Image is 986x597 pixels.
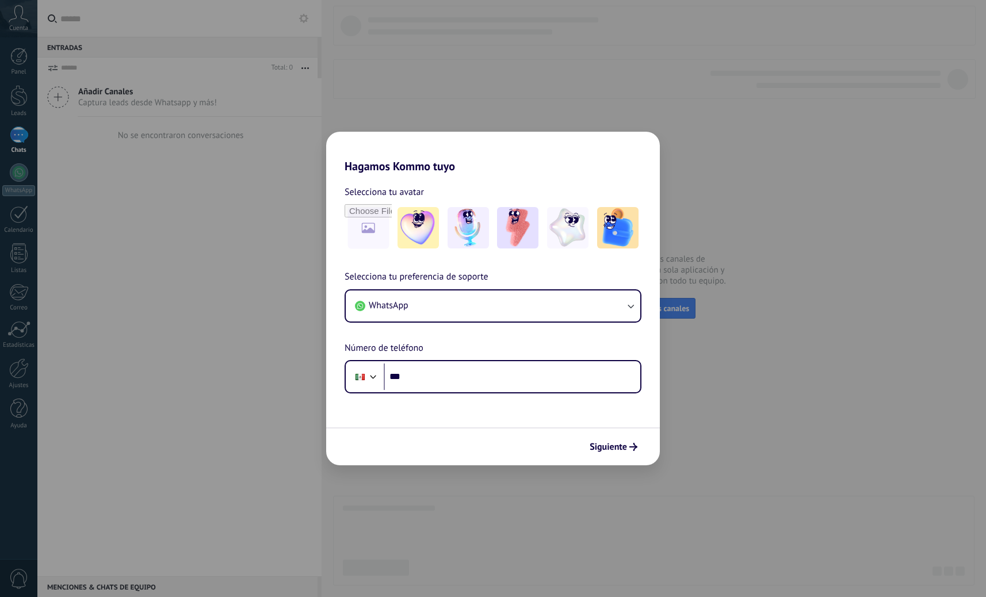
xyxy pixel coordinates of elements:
[345,270,488,285] span: Selecciona tu preferencia de soporte
[345,341,423,356] span: Número de teléfono
[497,207,538,248] img: -3.jpeg
[448,207,489,248] img: -2.jpeg
[345,185,424,200] span: Selecciona tu avatar
[547,207,588,248] img: -4.jpeg
[597,207,639,248] img: -5.jpeg
[590,443,627,451] span: Siguiente
[369,300,408,311] span: WhatsApp
[326,132,660,173] h2: Hagamos Kommo tuyo
[398,207,439,248] img: -1.jpeg
[349,365,371,389] div: Mexico: + 52
[584,437,643,457] button: Siguiente
[346,290,640,322] button: WhatsApp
